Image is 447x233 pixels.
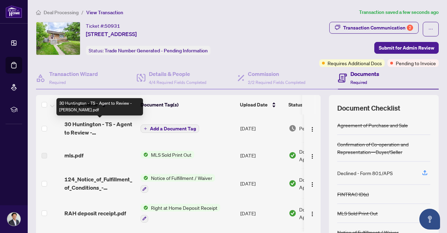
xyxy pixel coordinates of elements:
[337,140,430,156] div: Confirmation of Co-operation and Representation—Buyer/Seller
[238,198,286,228] td: [DATE]
[141,204,220,223] button: Status IconRight at Home Deposit Receipt
[307,178,318,189] button: Logo
[64,151,83,159] span: mls.pdf
[138,95,237,114] th: Document Tag(s)
[62,95,138,114] th: (19) File Name
[64,175,135,192] span: 124_Notice_of_Fulfillment_of_Conditions_-_Agreement_of_Purchase_and_Sale_-_A_-_PropTx-[PERSON_NAM...
[149,70,206,78] h4: Details & People
[337,121,408,129] div: Agreement of Purchase and Sale
[328,59,382,67] span: Requires Additional Docs
[64,120,135,137] span: 30 Huntington - TS - Agent to Review - [PERSON_NAME].pdf
[337,190,369,198] div: FINTRAC ID(s)
[238,169,286,198] td: [DATE]
[238,114,286,142] td: [DATE]
[248,70,305,78] h4: Commission
[350,70,379,78] h4: Documents
[6,5,22,18] img: logo
[141,174,148,182] img: Status Icon
[56,98,143,115] div: 30 Huntington - TS - Agent to Review - [PERSON_NAME].pdf
[374,42,439,54] button: Submit for Admin Review
[238,142,286,169] td: [DATE]
[44,9,79,16] span: Deal Processing
[396,59,436,67] span: Pending to Invoice
[299,206,342,221] span: Document Approved
[307,208,318,219] button: Logo
[407,25,413,31] div: 2
[86,30,137,38] span: [STREET_ADDRESS]
[289,124,296,132] img: Document Status
[329,22,419,34] button: Transaction Communication2
[148,151,194,158] span: MLS Sold Print Out
[86,22,120,30] div: Ticket #:
[36,22,80,55] img: IMG-E12371373_1.jpg
[299,176,342,191] span: Document Approved
[289,180,296,187] img: Document Status
[141,151,194,158] button: Status IconMLS Sold Print Out
[307,150,318,161] button: Logo
[49,80,66,85] span: Required
[81,8,83,16] li: /
[141,204,148,212] img: Status Icon
[141,124,199,133] button: Add a Document Tag
[49,70,98,78] h4: Transaction Wizard
[237,95,286,114] th: Upload Date
[307,123,318,134] button: Logo
[86,9,123,16] span: View Transaction
[141,151,148,158] img: Status Icon
[286,95,345,114] th: Status
[289,152,296,159] img: Document Status
[337,209,378,217] div: MLS Sold Print Out
[148,174,215,182] span: Notice of Fulfillment / Waiver
[310,127,315,132] img: Logo
[86,46,211,55] div: Status:
[240,101,268,109] span: Upload Date
[36,10,41,15] span: home
[337,103,400,113] span: Document Checklist
[289,209,296,217] img: Document Status
[288,101,303,109] span: Status
[105,48,208,54] span: Trade Number Generated - Pending Information
[144,127,147,130] span: plus
[343,22,413,33] div: Transaction Communication
[299,148,342,163] span: Document Approved
[310,154,315,159] img: Logo
[299,124,334,132] span: Pending Review
[7,213,20,226] img: Profile Icon
[148,204,220,212] span: Right at Home Deposit Receipt
[310,182,315,187] img: Logo
[248,80,305,85] span: 2/2 Required Fields Completed
[149,80,206,85] span: 4/4 Required Fields Completed
[310,211,315,217] img: Logo
[379,42,434,53] span: Submit for Admin Review
[337,169,393,177] div: Declined - Form 801/APS
[64,209,126,217] span: RAH deposit receipt.pdf
[359,8,439,16] article: Transaction saved a few seconds ago
[105,23,120,29] span: 50931
[150,126,196,131] span: Add a Document Tag
[350,80,367,85] span: Required
[428,27,433,32] span: ellipsis
[141,174,215,193] button: Status IconNotice of Fulfillment / Waiver
[419,209,440,230] button: Open asap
